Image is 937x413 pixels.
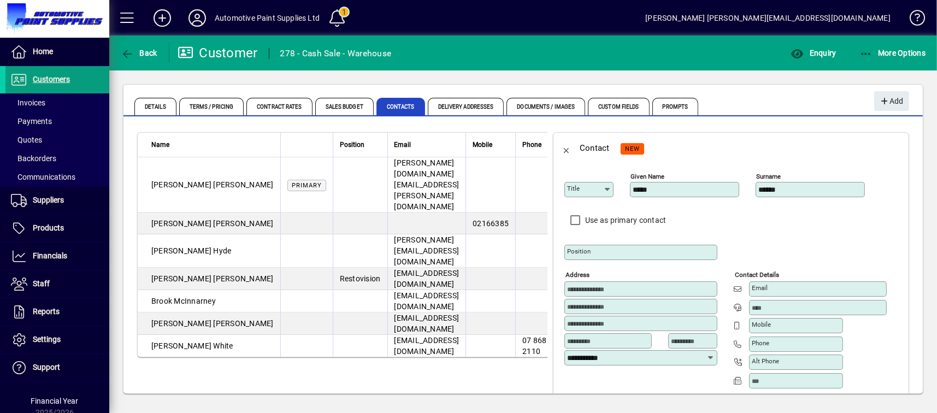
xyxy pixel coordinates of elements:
a: Payments [5,112,109,131]
span: Staff [33,279,50,288]
div: [PERSON_NAME] [PERSON_NAME][EMAIL_ADDRESS][DOMAIN_NAME] [645,9,891,27]
a: Staff [5,270,109,298]
a: Invoices [5,93,109,112]
span: Phone [522,139,541,151]
a: Settings [5,326,109,353]
span: More Options [859,49,926,57]
span: Mobile [473,139,492,151]
span: [PERSON_NAME] [151,274,211,283]
span: [PERSON_NAME][DOMAIN_NAME][EMAIL_ADDRESS][PERSON_NAME][DOMAIN_NAME] [394,158,459,211]
mat-label: Alt Phone [752,357,779,365]
span: Delivery Addresses [428,98,504,115]
a: Knowledge Base [901,2,923,38]
span: [PERSON_NAME] [151,246,211,255]
span: Details [134,98,176,115]
mat-label: Email [752,284,768,292]
span: Payments [11,117,52,126]
span: [EMAIL_ADDRESS][DOMAIN_NAME] [394,269,459,288]
span: Custom Fields [588,98,649,115]
span: Products [33,223,64,232]
span: Brook [151,297,172,305]
button: More Options [857,43,929,63]
span: Contract Rates [246,98,312,115]
span: Name [151,139,169,151]
span: Suppliers [33,196,64,204]
div: Phone [522,139,551,151]
span: [EMAIL_ADDRESS][DOMAIN_NAME] [394,314,459,333]
span: [PERSON_NAME][EMAIL_ADDRESS][DOMAIN_NAME] [394,235,459,266]
a: Financials [5,243,109,270]
span: Enquiry [791,49,836,57]
span: Email [394,139,411,151]
span: Sales Budget [315,98,374,115]
a: Home [5,38,109,66]
mat-label: Position [567,247,591,255]
button: Profile [180,8,215,28]
span: Financial Year [31,397,79,405]
button: Back [553,135,580,161]
span: White [214,341,233,350]
a: Reports [5,298,109,326]
span: [PERSON_NAME] [214,274,274,283]
a: Support [5,354,109,381]
span: Hyde [214,246,232,255]
span: [PERSON_NAME] [214,219,274,228]
div: Name [151,139,274,151]
span: 07 868 2110 [522,336,547,356]
mat-label: Title [567,185,580,192]
div: Mobile [473,139,509,151]
a: Communications [5,168,109,186]
mat-label: Phone [752,339,769,347]
span: Home [33,47,53,56]
span: McInnarney [174,297,216,305]
span: Contacts [376,98,425,115]
span: [PERSON_NAME] [151,180,211,189]
span: Communications [11,173,75,181]
button: Add [145,8,180,28]
app-page-header-button: Back [109,43,169,63]
button: Add [874,91,909,111]
span: Financials [33,251,67,260]
label: Use as primary contact [583,215,667,226]
span: Customers [33,75,70,84]
span: Position [340,139,364,151]
span: [PERSON_NAME] [151,319,211,328]
span: Settings [33,335,61,344]
span: Backorders [11,154,56,163]
a: Products [5,215,109,242]
a: Suppliers [5,187,109,214]
span: Reports [33,307,60,316]
span: Documents / Images [506,98,585,115]
td: Restovision [333,268,387,290]
div: Customer [178,44,258,62]
span: Invoices [11,98,45,107]
mat-label: Mobile [752,321,771,328]
span: Back [121,49,157,57]
div: Email [394,139,459,151]
span: Primary [292,182,322,189]
div: Position [340,139,381,151]
span: [PERSON_NAME] [214,319,274,328]
div: Contact [580,139,610,157]
div: 278 - Cash Sale - Warehouse [280,45,392,62]
span: NEW [625,145,640,152]
a: Backorders [5,149,109,168]
div: Automotive Paint Supplies Ltd [215,9,320,27]
span: Quotes [11,135,42,144]
mat-label: Surname [756,173,781,180]
span: [PERSON_NAME] [151,219,211,228]
a: Quotes [5,131,109,149]
button: Back [118,43,160,63]
span: Terms / Pricing [179,98,244,115]
span: [PERSON_NAME] [151,341,211,350]
span: [PERSON_NAME] [214,180,274,189]
button: Enquiry [788,43,839,63]
span: Prompts [652,98,699,115]
span: [EMAIL_ADDRESS][DOMAIN_NAME] [394,291,459,311]
mat-label: Given name [630,173,664,180]
span: [EMAIL_ADDRESS][DOMAIN_NAME] [394,336,459,356]
span: Support [33,363,60,371]
span: 02166385 [473,219,509,228]
span: Add [880,92,903,110]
